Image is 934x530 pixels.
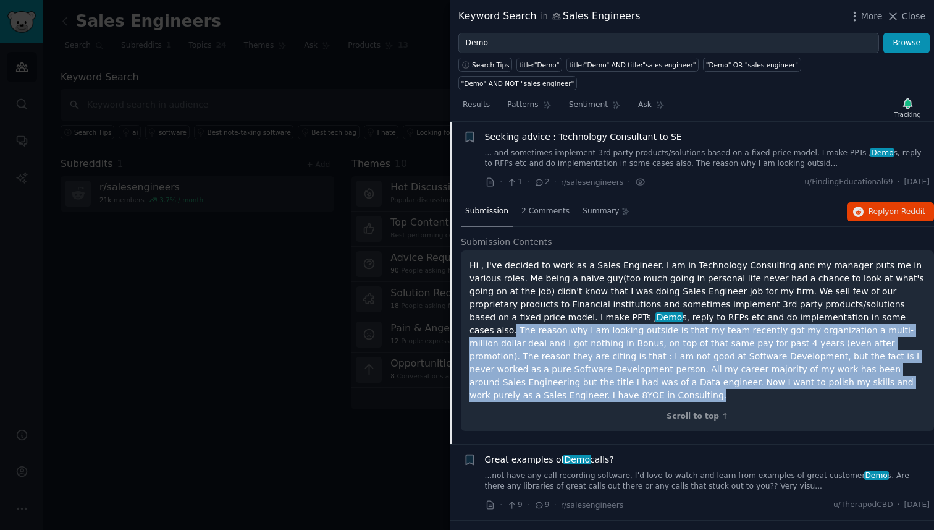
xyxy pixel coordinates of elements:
[458,95,494,121] a: Results
[507,100,538,111] span: Patterns
[902,10,925,23] span: Close
[461,79,574,88] div: "Demo" AND NOT "sales engineer"
[583,206,619,217] span: Summary
[534,500,549,511] span: 9
[500,498,502,511] span: ·
[561,178,623,187] span: r/salesengineers
[847,202,934,222] button: Replyon Reddit
[898,177,900,188] span: ·
[655,312,683,322] span: Demo
[848,10,883,23] button: More
[563,455,591,464] span: Demo
[554,498,557,511] span: ·
[566,58,699,72] a: title:"Demo" AND title:"sales engineer"
[458,9,640,24] div: Keyword Search Sales Engineers
[521,206,570,217] span: 2 Comments
[527,176,529,189] span: ·
[890,207,925,216] span: on Reddit
[554,176,557,189] span: ·
[890,95,925,121] button: Tracking
[507,177,522,188] span: 1
[565,95,625,121] a: Sentiment
[638,100,652,111] span: Ask
[485,453,614,466] span: Great examples of calls?
[469,411,925,422] div: Scroll to top ↑
[894,110,921,119] div: Tracking
[458,33,879,54] input: Try a keyword related to your business
[861,10,883,23] span: More
[706,61,798,69] div: "Demo" OR "sales engineer"
[534,177,549,188] span: 2
[804,177,893,188] span: u/FindingEducational69
[503,95,555,121] a: Patterns
[458,58,512,72] button: Search Tips
[904,500,930,511] span: [DATE]
[458,76,577,90] a: "Demo" AND NOT "sales engineer"
[461,236,552,249] span: Submission Contents
[472,61,510,69] span: Search Tips
[570,61,696,69] div: title:"Demo" AND title:"sales engineer"
[485,471,930,492] a: ...not have any call recording software, I’d love to watch and learn from examples of great custo...
[864,471,889,480] span: Demo
[485,130,682,143] a: Seeking advice : Technology Consultant to SE
[883,33,930,54] button: Browse
[541,11,547,22] span: in
[886,10,925,23] button: Close
[465,206,508,217] span: Submission
[869,207,925,218] span: Reply
[628,176,630,189] span: ·
[870,148,894,157] span: Demo
[833,500,893,511] span: u/TherapodCBD
[485,453,614,466] a: Great examples ofDemocalls?
[703,58,801,72] a: "Demo" OR "sales engineer"
[634,95,669,121] a: Ask
[469,259,925,402] p: Hi , I've decided to work as a Sales Engineer. I am in Technology Consulting and my manager puts ...
[904,177,930,188] span: [DATE]
[561,501,623,510] span: r/salesengineers
[463,100,490,111] span: Results
[516,58,562,72] a: title:"Demo"
[507,500,522,511] span: 9
[898,500,900,511] span: ·
[569,100,608,111] span: Sentiment
[527,498,529,511] span: ·
[485,148,930,169] a: ... and sometimes implement 3rd party products/solutions based on a fixed price model. I make PPT...
[500,176,502,189] span: ·
[520,61,560,69] div: title:"Demo"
